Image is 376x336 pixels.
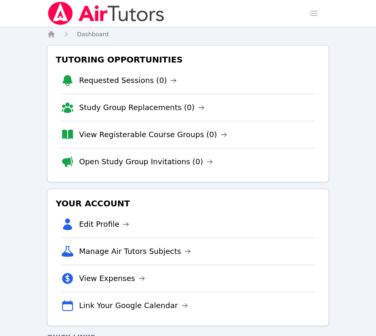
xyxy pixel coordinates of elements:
[54,196,322,211] h3: Your Account
[79,129,227,140] a: View Registerable Course Groups (0)
[47,30,329,38] nav: Breadcrumb
[79,156,213,168] a: Open Study Group Invitations (0)
[79,75,177,86] a: Requested Sessions (0)
[77,30,109,38] a: Dashboard
[77,31,109,38] span: Dashboard
[54,52,322,67] h3: Tutoring Opportunities
[79,246,191,257] a: Manage Air Tutors Subjects
[79,218,130,230] a: Edit Profile
[47,2,165,25] img: Air Tutors
[79,300,188,311] a: Link Your Google Calendar
[79,102,205,113] a: Study Group Replacements (0)
[79,273,145,284] a: View Expenses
